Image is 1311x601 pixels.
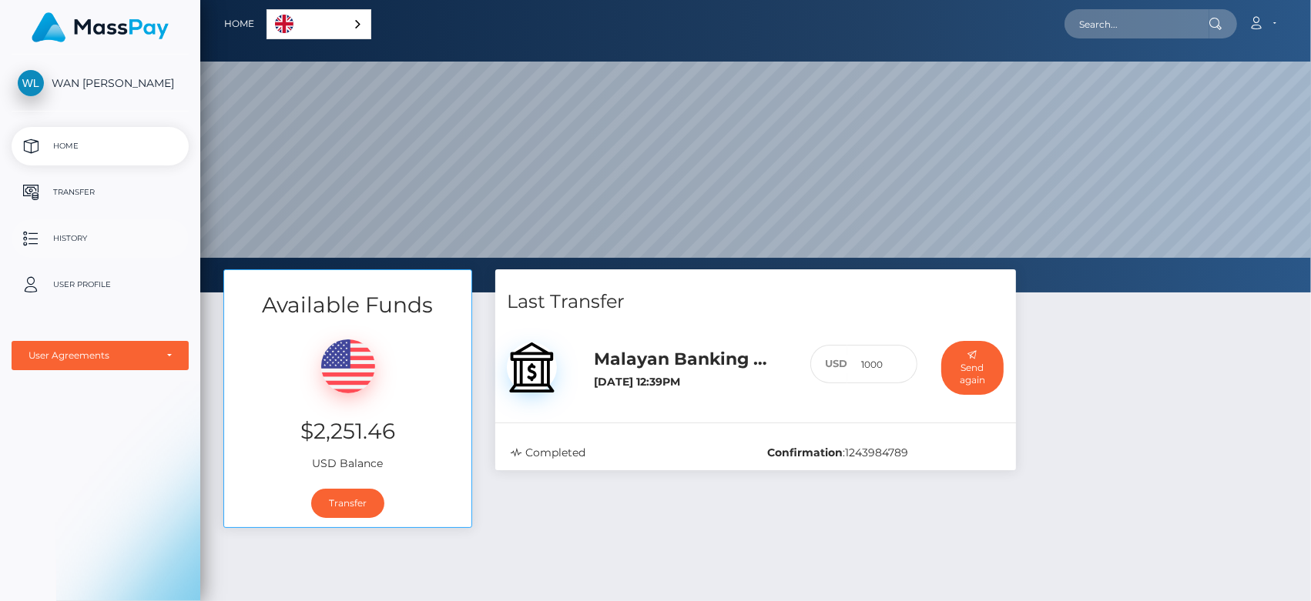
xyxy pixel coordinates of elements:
[224,290,471,320] h3: Available Funds
[267,9,371,39] div: Language
[32,12,169,42] img: MassPay
[12,76,189,90] span: WAN [PERSON_NAME]
[1065,9,1209,38] input: Search...
[767,446,843,459] b: Confirmation
[224,8,254,40] a: Home
[756,445,1012,461] div: :
[594,348,788,372] h5: Malayan Banking Berhad / MYR
[236,416,460,446] h3: $2,251.46
[224,320,471,479] div: USD Balance
[12,219,189,258] a: History
[810,345,847,384] div: USD
[18,227,183,250] p: History
[507,342,557,392] img: bank.svg
[267,9,371,39] aside: Language selected: English
[18,273,183,296] p: User Profile
[311,489,384,518] a: Transfer
[941,341,1004,396] button: Send again
[18,135,183,158] p: Home
[12,265,189,304] a: User Profile
[28,349,155,362] div: User Agreements
[499,445,756,461] div: Completed
[507,289,1004,316] h4: Last Transfer
[18,181,183,204] p: Transfer
[267,10,370,38] a: English
[12,341,189,370] button: User Agreements
[12,127,189,165] a: Home
[321,339,375,393] img: USD.png
[594,376,788,389] h6: [DATE] 12:39PM
[847,345,917,384] input: 1,000.00
[845,446,908,459] span: 1243984789
[12,173,189,212] a: Transfer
